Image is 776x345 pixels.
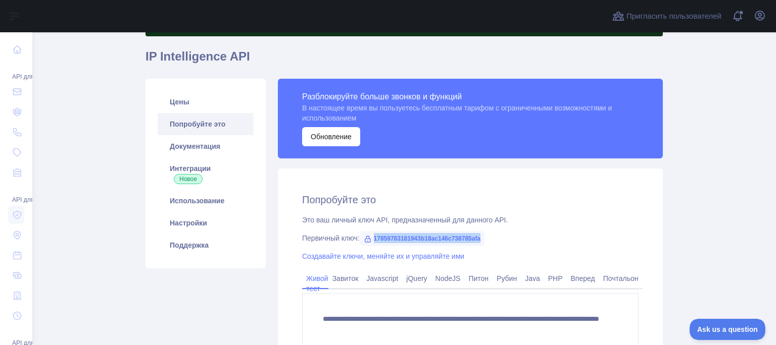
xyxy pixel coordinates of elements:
ya-tr-span: Интеграции [170,164,211,172]
ya-tr-span: Настройки [170,219,207,227]
ya-tr-span: Почтальон [603,274,639,282]
ya-tr-span: Пригласить пользователей [626,12,721,20]
a: Создавайте ключи, меняйте их и управляйте ими [302,252,464,260]
ya-tr-span: IP Intelligence API [145,49,250,63]
button: Пригласить пользователей [610,8,723,24]
ya-tr-span: Вперед [571,274,595,282]
a: Интеграции Новое [158,157,254,190]
ya-tr-span: Питон [468,274,489,282]
a: Поддержка [158,234,254,256]
button: Обновление [302,127,360,146]
a: Использование [158,190,254,212]
ya-tr-span: Обновление [311,132,352,142]
ya-tr-span: NodeJS [435,274,461,282]
ya-tr-span: Новое [179,176,197,183]
ya-tr-span: В настоящее время вы пользуетесь бесплатным тарифом с ограниченными возможностями и использованием [302,104,612,122]
a: Настройки [158,212,254,234]
iframe: Переключить Службу Поддержки Клиентов [690,319,766,340]
ya-tr-span: Цены [170,98,189,106]
ya-tr-span: Разблокируйте больше звонков и функций [302,92,462,101]
ya-tr-span: Java [525,274,540,282]
ya-tr-span: API для проверки [12,73,62,80]
ya-tr-span: Живой тест [306,274,328,293]
ya-tr-span: Поддержка [170,241,209,249]
a: Документация [158,135,254,157]
ya-tr-span: Рубин [497,274,517,282]
ya-tr-span: Javascript [366,274,398,282]
ya-tr-span: Первичный ключ: [302,234,360,242]
ya-tr-span: PHP [548,274,563,282]
ya-tr-span: Попробуйте это [170,120,225,128]
ya-tr-span: Завиток [332,274,359,282]
a: Цены [158,91,254,113]
a: Попробуйте это [158,113,254,135]
ya-tr-span: Использование [170,197,224,205]
h2: Попробуйте это [302,193,639,207]
ya-tr-span: Это ваш личный ключ API, предназначенный для данного API. [302,216,508,224]
ya-tr-span: jQuery [406,274,427,282]
ya-tr-span: 17859783181943b18ac146c738785afa [374,235,481,242]
ya-tr-span: API для поиска [12,196,55,203]
ya-tr-span: Документация [170,142,220,150]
